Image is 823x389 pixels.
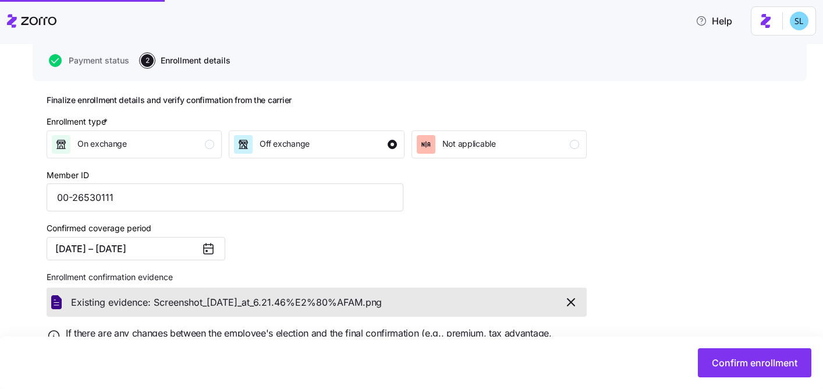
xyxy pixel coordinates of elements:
input: Type Member ID [47,183,403,211]
div: Enrollment type [47,115,110,128]
span: Existing evidence: Screenshot_[DATE]_at_6.21.46%E2%80%AFAM. [71,295,366,310]
span: Enrollment confirmation evidence [47,271,173,283]
label: Member ID [47,169,89,182]
span: Help [696,14,732,28]
h2: Finalize enrollment details and verify confirmation from the carrier [47,95,587,106]
span: Enrollment details [161,56,230,65]
button: 2Enrollment details [141,54,230,67]
button: [DATE] – [DATE] [47,237,225,260]
button: Payment status [49,54,129,67]
button: Confirm enrollment [698,348,811,377]
span: Not applicable [442,138,496,150]
span: 2 [141,54,154,67]
a: 2Enrollment details [139,54,230,67]
span: png [366,295,382,310]
span: Off exchange [260,138,310,150]
a: Payment status [47,54,129,67]
span: Payment status [69,56,129,65]
span: Confirm enrollment [712,356,797,370]
label: Confirmed coverage period [47,222,151,235]
span: On exchange [77,138,127,150]
img: 7c620d928e46699fcfb78cede4daf1d1 [790,12,808,30]
span: If there are any changes between the employee's election and the final confirmation (e.g., premiu... [66,326,587,355]
button: Help [686,9,742,33]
